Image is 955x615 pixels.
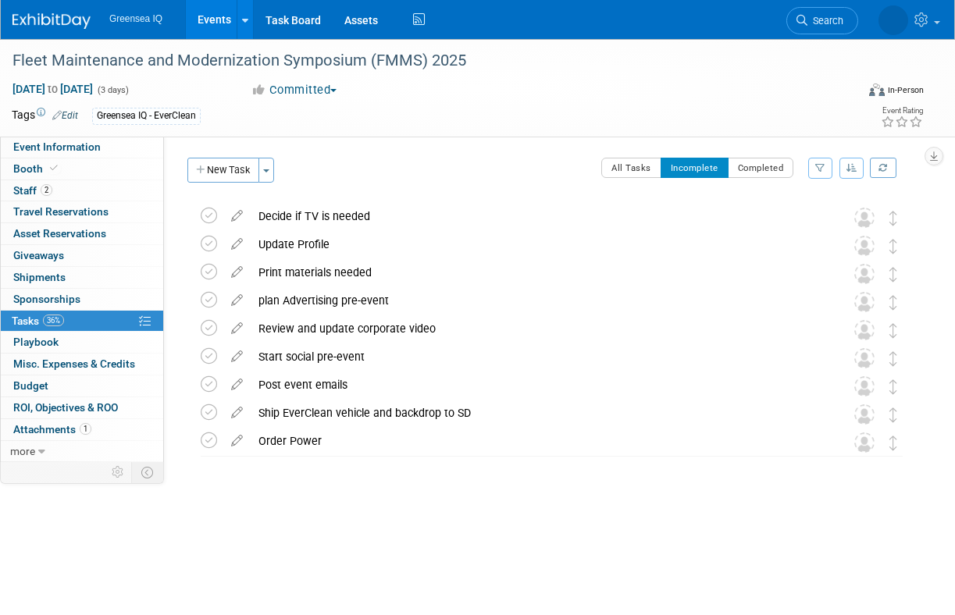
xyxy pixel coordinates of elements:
button: Incomplete [661,158,729,178]
img: Unassigned [854,236,875,256]
i: Move task [889,267,897,282]
span: Giveaways [13,249,64,261]
a: Refresh [870,158,896,178]
span: ROI, Objectives & ROO [13,401,118,414]
div: Review and update corporate video [251,315,823,342]
div: Event Rating [881,107,923,115]
span: Playbook [13,336,59,348]
a: Playbook [1,332,163,353]
div: Post event emails [251,371,823,398]
i: Move task [889,379,897,394]
td: Personalize Event Tab Strip [105,462,132,482]
button: Completed [728,158,794,178]
div: Event Format [791,81,924,105]
i: Move task [889,351,897,366]
span: 2 [41,184,52,196]
a: Travel Reservations [1,201,163,222]
span: Sponsorships [13,293,80,305]
span: Travel Reservations [13,205,109,218]
span: Staff [13,184,52,197]
button: Committed [246,82,344,98]
button: New Task [187,158,259,183]
a: Tasks36% [1,311,163,332]
a: Asset Reservations [1,223,163,244]
span: Greensea IQ [109,13,162,24]
div: Print materials needed [251,259,823,286]
a: edit [223,265,251,279]
div: Greensea IQ - EverClean [92,108,201,124]
img: Unassigned [854,320,875,340]
span: Shipments [13,271,66,283]
a: Edit [52,110,78,121]
span: (3 days) [96,85,129,95]
a: edit [223,209,251,223]
span: 36% [43,315,64,326]
a: edit [223,293,251,307]
button: All Tasks [601,158,661,178]
i: Move task [889,211,897,226]
span: [DATE] [DATE] [12,82,94,96]
i: Move task [889,435,897,450]
i: Move task [889,295,897,310]
a: edit [223,350,251,364]
a: Budget [1,375,163,396]
div: Order Power [251,428,823,454]
a: ROI, Objectives & ROO [1,397,163,418]
a: Staff2 [1,180,163,201]
a: edit [223,378,251,392]
td: Tags [12,107,78,125]
div: Start social pre-event [251,343,823,370]
span: Search [807,15,843,27]
div: Ship EverClean vehicle and backdrop to SD [251,400,823,426]
span: to [45,83,60,95]
a: edit [223,237,251,251]
img: ExhibitDay [12,13,91,29]
span: Budget [13,379,48,392]
span: 1 [80,423,91,435]
span: more [10,445,35,457]
a: Shipments [1,267,163,288]
a: Giveaways [1,245,163,266]
a: Sponsorships [1,289,163,310]
img: Unassigned [854,264,875,284]
a: Booth [1,158,163,180]
span: Misc. Expenses & Credits [13,357,135,370]
span: Tasks [12,315,64,327]
a: Search [786,7,858,34]
i: Move task [889,407,897,422]
a: edit [223,406,251,420]
img: Unassigned [854,432,875,453]
div: In-Person [887,84,924,96]
img: Unassigned [854,292,875,312]
div: plan Advertising pre-event [251,287,823,314]
a: Attachments1 [1,419,163,440]
i: Move task [889,323,897,338]
img: Unassigned [854,376,875,396]
i: Booth reservation complete [50,164,58,172]
i: Move task [889,239,897,254]
span: Event Information [13,140,101,153]
a: Misc. Expenses & Credits [1,354,163,375]
a: edit [223,434,251,448]
div: Decide if TV is needed [251,203,823,229]
img: Dawn D'Angelillo [878,5,908,35]
a: more [1,441,163,462]
img: Unassigned [854,208,875,228]
img: Format-Inperson.png [869,84,885,96]
img: Unassigned [854,348,875,368]
span: Asset Reservations [13,227,106,240]
img: Unassigned [854,404,875,425]
div: Update Profile [251,231,823,258]
a: Event Information [1,137,163,158]
td: Toggle Event Tabs [132,462,164,482]
div: Fleet Maintenance and Modernization Symposium (FMMS) 2025 [7,47,846,75]
span: Attachments [13,423,91,435]
span: Booth [13,162,61,175]
a: edit [223,322,251,336]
